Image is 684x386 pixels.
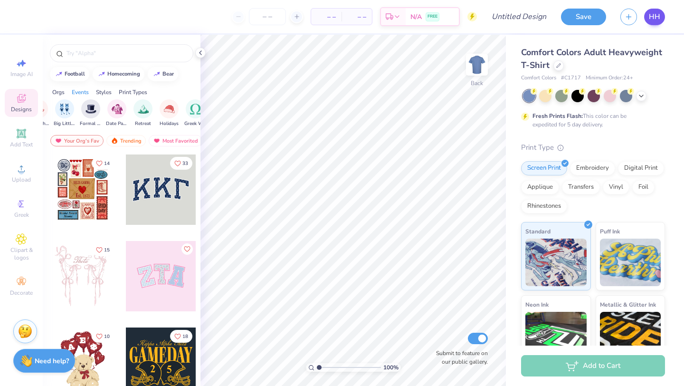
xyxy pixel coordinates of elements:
[52,88,65,96] div: Orgs
[600,299,656,309] span: Metallic & Glitter Ink
[521,47,662,71] span: Comfort Colors Adult Heavyweight T-Shirt
[65,71,85,77] div: football
[427,13,437,20] span: FREE
[521,161,567,175] div: Screen Print
[50,135,104,146] div: Your Org's Fav
[249,8,286,25] input: – –
[92,157,114,170] button: Like
[96,88,112,96] div: Styles
[54,120,76,127] span: Big Little Reveal
[532,112,583,120] strong: Fresh Prints Flash:
[93,67,144,81] button: homecoming
[106,135,146,146] div: Trending
[521,142,665,153] div: Print Type
[600,226,620,236] span: Puff Ink
[106,120,128,127] span: Date Parties & Socials
[5,246,38,261] span: Clipart & logos
[182,161,188,166] span: 33
[603,180,629,194] div: Vinyl
[160,99,179,127] div: filter for Holidays
[431,349,488,366] label: Submit to feature on our public gallery.
[162,71,174,77] div: bear
[521,180,559,194] div: Applique
[106,99,128,127] div: filter for Date Parties & Socials
[644,9,665,25] a: HH
[149,135,202,146] div: Most Favorited
[184,99,206,127] div: filter for Greek Week
[111,137,118,144] img: trending.gif
[317,12,336,22] span: – –
[410,12,422,22] span: N/A
[484,7,554,26] input: Untitled Design
[190,104,201,115] img: Greek Week Image
[184,99,206,127] button: filter button
[525,299,549,309] span: Neon Ink
[184,120,206,127] span: Greek Week
[148,67,178,81] button: bear
[104,248,110,252] span: 15
[525,312,587,359] img: Neon Ink
[92,330,114,343] button: Like
[119,88,147,96] div: Print Types
[160,120,179,127] span: Holidays
[153,137,161,144] img: most_fav.gif
[14,211,29,219] span: Greek
[72,88,89,96] div: Events
[11,106,32,113] span: Designs
[170,330,192,343] button: Like
[80,99,102,127] div: filter for Formal & Semi
[561,9,606,25] button: Save
[347,12,366,22] span: – –
[55,71,63,77] img: trend_line.gif
[12,176,31,183] span: Upload
[632,180,655,194] div: Foil
[80,120,102,127] span: Formal & Semi
[104,334,110,339] span: 10
[54,99,76,127] div: filter for Big Little Reveal
[133,99,152,127] button: filter button
[521,199,567,213] div: Rhinestones
[471,79,483,87] div: Back
[525,226,551,236] span: Standard
[570,161,615,175] div: Embroidery
[467,55,486,74] img: Back
[600,312,661,359] img: Metallic & Glitter Ink
[133,99,152,127] div: filter for Retreat
[383,363,399,372] span: 100 %
[561,74,581,82] span: # C1717
[138,104,149,115] img: Retreat Image
[521,74,556,82] span: Comfort Colors
[160,99,179,127] button: filter button
[181,243,193,255] button: Like
[107,71,140,77] div: homecoming
[80,99,102,127] button: filter button
[182,334,188,339] span: 18
[164,104,175,115] img: Holidays Image
[50,67,89,81] button: football
[112,104,123,115] img: Date Parties & Socials Image
[525,239,587,286] img: Standard
[92,243,114,256] button: Like
[170,157,192,170] button: Like
[35,357,69,366] strong: Need help?
[562,180,600,194] div: Transfers
[532,112,649,129] div: This color can be expedited for 5 day delivery.
[55,137,62,144] img: most_fav.gif
[618,161,664,175] div: Digital Print
[586,74,633,82] span: Minimum Order: 24 +
[66,48,187,58] input: Try "Alpha"
[649,11,660,22] span: HH
[10,141,33,148] span: Add Text
[600,239,661,286] img: Puff Ink
[106,99,128,127] button: filter button
[104,161,110,166] span: 14
[10,289,33,297] span: Decorate
[59,104,70,115] img: Big Little Reveal Image
[135,120,151,127] span: Retreat
[54,99,76,127] button: filter button
[98,71,105,77] img: trend_line.gif
[10,70,33,78] span: Image AI
[153,71,161,77] img: trend_line.gif
[85,104,96,115] img: Formal & Semi Image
